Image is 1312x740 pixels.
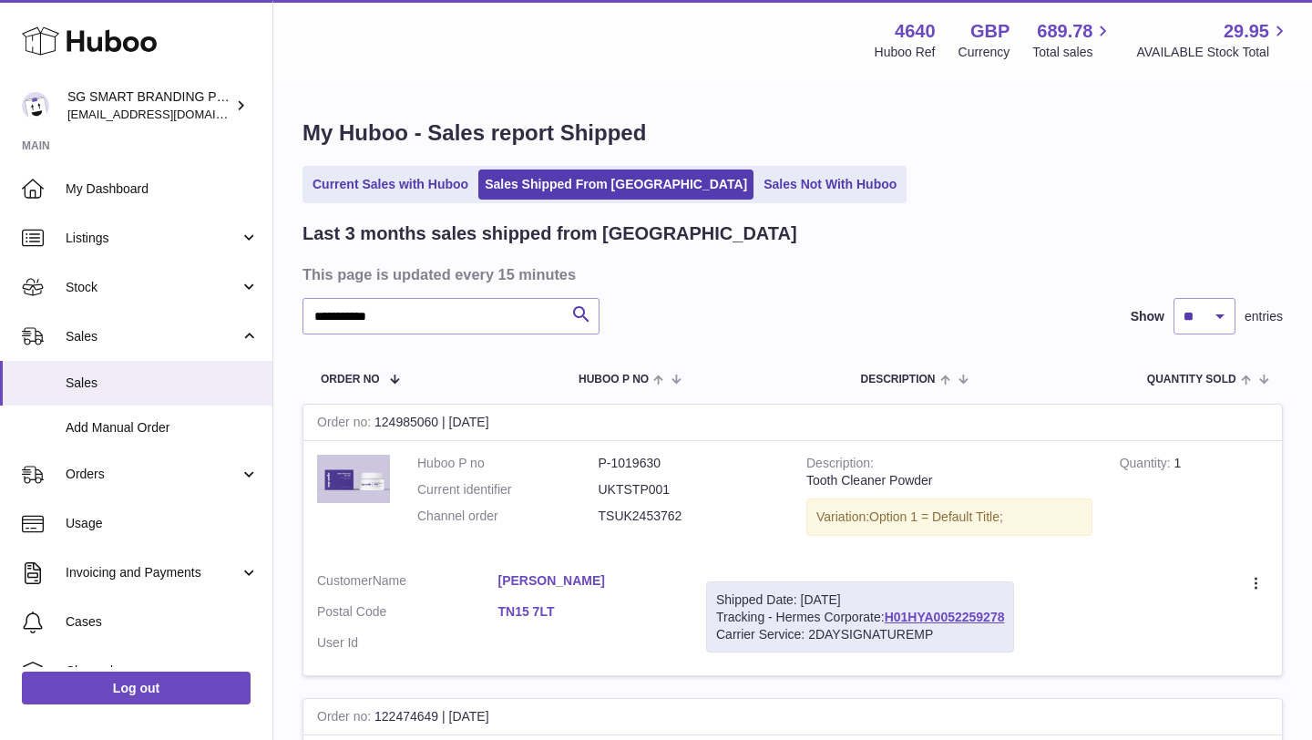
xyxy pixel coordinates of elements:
[1032,19,1113,61] a: 689.78 Total sales
[417,455,599,472] dt: Huboo P no
[599,481,780,498] dd: UKTSTP001
[66,328,240,345] span: Sales
[958,44,1010,61] div: Currency
[885,610,1005,624] a: H01HYA0052259278
[716,626,1004,643] div: Carrier Service: 2DAYSIGNATUREMP
[22,92,49,119] img: uktopsmileshipping@gmail.com
[317,572,498,594] dt: Name
[66,613,259,631] span: Cases
[1224,19,1269,44] span: 29.95
[599,455,780,472] dd: P-1019630
[22,672,251,704] a: Log out
[1136,19,1290,61] a: 29.95 AVAILABLE Stock Total
[66,180,259,198] span: My Dashboard
[599,508,780,525] dd: TSUK2453762
[1131,308,1164,325] label: Show
[306,170,475,200] a: Current Sales with Huboo
[498,572,680,590] a: [PERSON_NAME]
[1106,441,1282,559] td: 1
[875,44,936,61] div: Huboo Ref
[806,456,874,475] strong: Description
[1120,456,1174,475] strong: Quantity
[66,515,259,532] span: Usage
[302,118,1283,148] h1: My Huboo - Sales report Shipped
[66,466,240,483] span: Orders
[302,264,1278,284] h3: This page is updated every 15 minutes
[67,88,231,123] div: SG SMART BRANDING PTE. LTD.
[1037,19,1092,44] span: 689.78
[478,170,753,200] a: Sales Shipped From [GEOGRAPHIC_DATA]
[317,573,373,588] span: Customer
[317,603,498,625] dt: Postal Code
[66,375,259,392] span: Sales
[806,498,1092,536] div: Variation:
[417,508,599,525] dt: Channel order
[1136,44,1290,61] span: AVAILABLE Stock Total
[579,374,649,385] span: Huboo P no
[321,374,380,385] span: Order No
[757,170,903,200] a: Sales Not With Huboo
[67,107,268,121] span: [EMAIL_ADDRESS][DOMAIN_NAME]
[895,19,936,44] strong: 4640
[806,472,1092,489] div: Tooth Cleaner Powder
[860,374,935,385] span: Description
[317,415,374,434] strong: Order no
[317,455,390,503] img: mockupboxandjar_1_1.png
[302,221,797,246] h2: Last 3 months sales shipped from [GEOGRAPHIC_DATA]
[66,419,259,437] span: Add Manual Order
[706,581,1014,653] div: Tracking - Hermes Corporate:
[66,279,240,296] span: Stock
[317,634,498,652] dt: User Id
[869,509,1003,524] span: Option 1 = Default Title;
[66,564,240,581] span: Invoicing and Payments
[66,230,240,247] span: Listings
[716,591,1004,609] div: Shipped Date: [DATE]
[417,481,599,498] dt: Current identifier
[303,699,1282,735] div: 122474649 | [DATE]
[1147,374,1236,385] span: Quantity Sold
[1032,44,1113,61] span: Total sales
[303,405,1282,441] div: 124985060 | [DATE]
[1245,308,1283,325] span: entries
[498,603,680,621] a: TN15 7LT
[970,19,1010,44] strong: GBP
[66,663,259,680] span: Channels
[317,709,374,728] strong: Order no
